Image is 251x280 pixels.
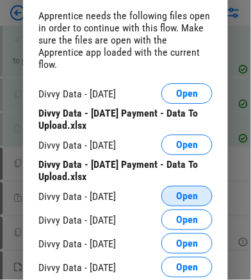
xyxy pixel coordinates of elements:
[38,107,213,131] div: Divvy Data - [DATE] Payment - Data To Upload.xlsx
[38,261,116,274] div: Divvy Data - [DATE]
[38,214,116,226] div: Divvy Data - [DATE]
[38,238,116,250] div: Divvy Data - [DATE]
[161,257,213,277] button: Open
[176,140,198,150] span: Open
[38,10,213,70] div: Apprentice needs the following files open in order to continue with this flow. Make sure the file...
[176,88,198,99] span: Open
[176,191,198,201] span: Open
[38,158,213,183] div: Divvy Data - [DATE] Payment - Data To Upload.xlsx
[161,186,213,206] button: Open
[161,233,213,254] button: Open
[161,135,213,155] button: Open
[161,83,213,104] button: Open
[38,190,116,202] div: Divvy Data - [DATE]
[161,210,213,230] button: Open
[38,139,116,151] div: Divvy Data - [DATE]
[176,262,198,272] span: Open
[176,215,198,225] span: Open
[38,88,116,100] div: Divvy Data - [DATE]
[176,238,198,249] span: Open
